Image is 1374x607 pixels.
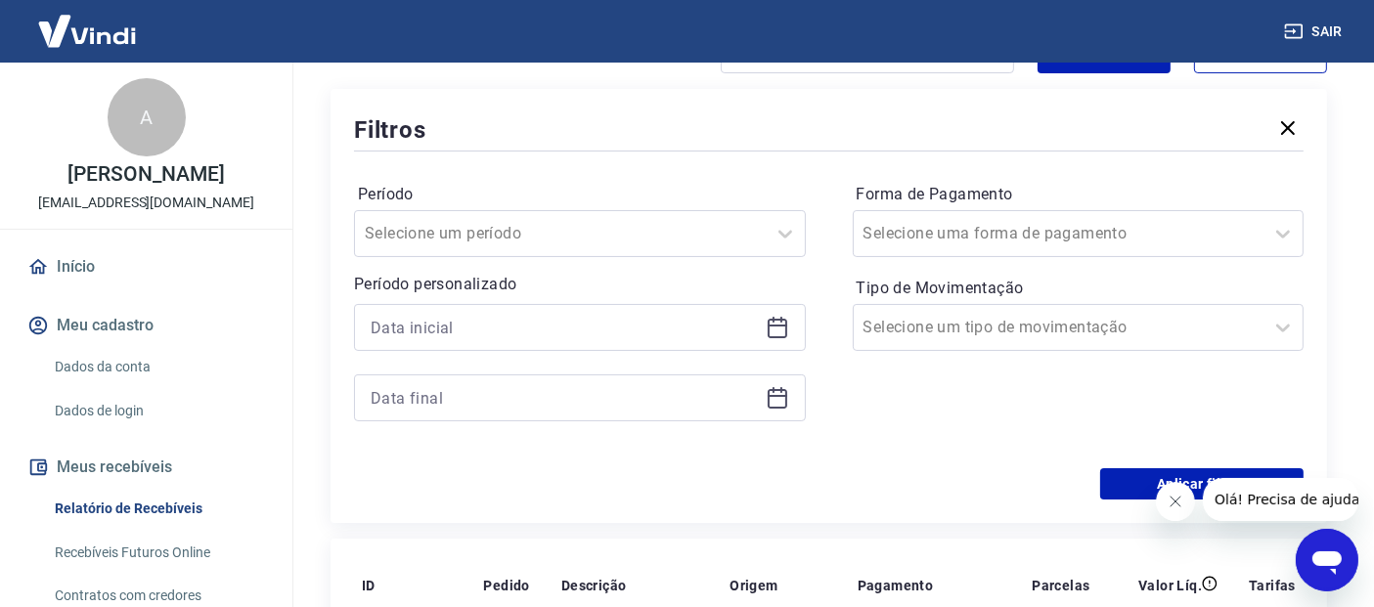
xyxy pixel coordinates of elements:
[362,576,376,595] p: ID
[857,277,1301,300] label: Tipo de Movimentação
[1156,482,1195,521] iframe: Fechar mensagem
[1100,468,1304,499] button: Aplicar filtros
[67,164,224,185] p: [PERSON_NAME]
[858,576,934,595] p: Pagamento
[23,304,269,347] button: Meu cadastro
[371,313,758,342] input: Data inicial
[1249,576,1296,595] p: Tarifas
[358,183,802,206] label: Período
[1280,14,1351,50] button: Sair
[47,533,269,573] a: Recebíveis Futuros Online
[561,576,627,595] p: Descrição
[354,273,806,296] p: Período personalizado
[12,14,164,29] span: Olá! Precisa de ajuda?
[857,183,1301,206] label: Forma de Pagamento
[38,193,254,213] p: [EMAIL_ADDRESS][DOMAIN_NAME]
[23,245,269,288] a: Início
[47,347,269,387] a: Dados da conta
[1032,576,1089,595] p: Parcelas
[483,576,529,595] p: Pedido
[354,114,426,146] h5: Filtros
[1296,529,1358,591] iframe: Botão para abrir a janela de mensagens
[1203,478,1358,521] iframe: Mensagem da empresa
[730,576,777,595] p: Origem
[1138,576,1202,595] p: Valor Líq.
[47,391,269,431] a: Dados de login
[371,383,758,412] input: Data final
[47,489,269,529] a: Relatório de Recebíveis
[23,1,151,61] img: Vindi
[23,446,269,489] button: Meus recebíveis
[108,78,186,156] div: A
